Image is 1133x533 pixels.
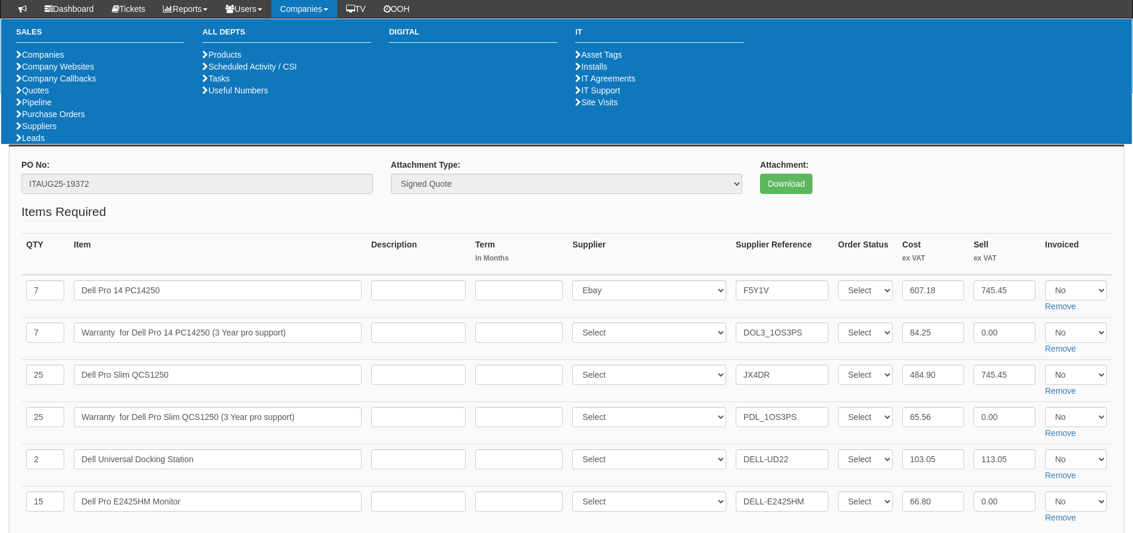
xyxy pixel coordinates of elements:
[575,86,620,95] a: IT Support
[760,174,812,194] a: Download
[202,50,241,59] a: Products
[16,121,57,131] a: Suppliers
[833,233,897,275] th: Order Status
[16,50,64,59] a: Companies
[21,159,49,171] label: PO No:
[902,253,964,264] small: ex VAT
[21,233,69,275] th: QTY
[202,74,230,83] a: Tasks
[974,253,1035,264] small: ex VAT
[1045,513,1076,522] a: Remove
[16,98,52,107] a: Pipeline
[1045,428,1076,438] a: Remove
[731,233,833,275] th: Supplier Reference
[1045,344,1076,353] a: Remove
[21,203,106,221] legend: Items Required
[69,233,366,275] th: Item
[575,74,635,83] a: IT Agreements
[470,233,567,275] th: Term
[1045,386,1076,396] a: Remove
[366,233,470,275] th: Description
[391,159,460,171] label: Attachment Type:
[575,98,617,107] a: Site Visits
[575,28,743,43] h3: IT
[1045,471,1076,480] a: Remove
[202,86,268,95] a: Useful Numbers
[16,133,45,143] a: Leads
[575,62,607,71] a: Installs
[1040,233,1112,275] th: Invoiced
[202,28,371,43] h3: All Depts
[760,159,809,171] label: Attachment:
[475,253,563,264] small: In Months
[389,28,557,43] h3: Digital
[567,233,731,275] th: Supplier
[16,109,85,119] a: Purchase Orders
[969,233,1040,275] th: Sell
[575,50,622,59] a: Asset Tags
[16,74,96,83] a: Company Callbacks
[897,233,969,275] th: Cost
[16,28,184,43] h3: Sales
[202,62,297,71] a: Scheduled Activity / CSI
[1045,302,1076,311] a: Remove
[16,62,94,71] a: Company Websites
[16,86,49,95] a: Quotes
